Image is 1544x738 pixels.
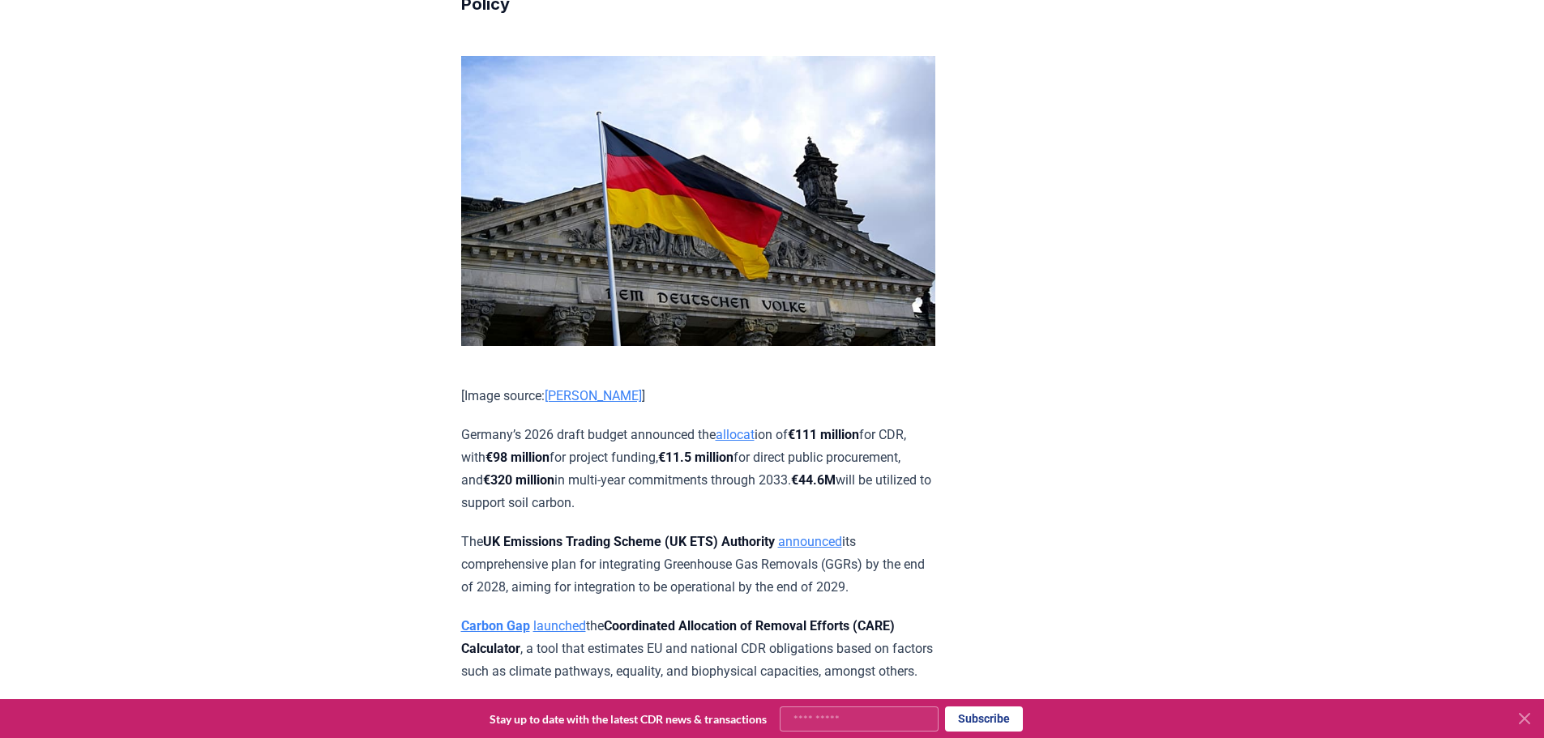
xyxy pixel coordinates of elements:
p: [Image source: ] [461,385,935,407]
strong: €111 million [788,427,859,442]
a: [PERSON_NAME] [545,388,642,403]
img: blog post image [461,56,935,346]
strong: €11.5 million [658,450,734,465]
strong: UK Emissions Trading Scheme (UK ETS) Authority [483,534,775,549]
strong: €320 million [483,472,554,488]
strong: €44.6M [791,472,836,488]
a: launched [533,618,586,633]
p: The its comprehensive plan for integrating Greenhouse Gas Removals (GGRs) by the end of 2028, aim... [461,531,935,599]
strong: Coordinated Allocation of Removal Efforts (CARE) Calculator [461,618,895,656]
a: allocat [716,427,755,442]
a: announced [778,534,842,549]
p: Germany’s 2026 draft budget announced the ion of for CDR, with for project funding, for direct pu... [461,424,935,514]
strong: €98 million [485,450,550,465]
p: the , a tool that estimates EU and national CDR obligations based on factors such as climate path... [461,615,935,683]
a: Carbon Gap [461,618,530,633]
